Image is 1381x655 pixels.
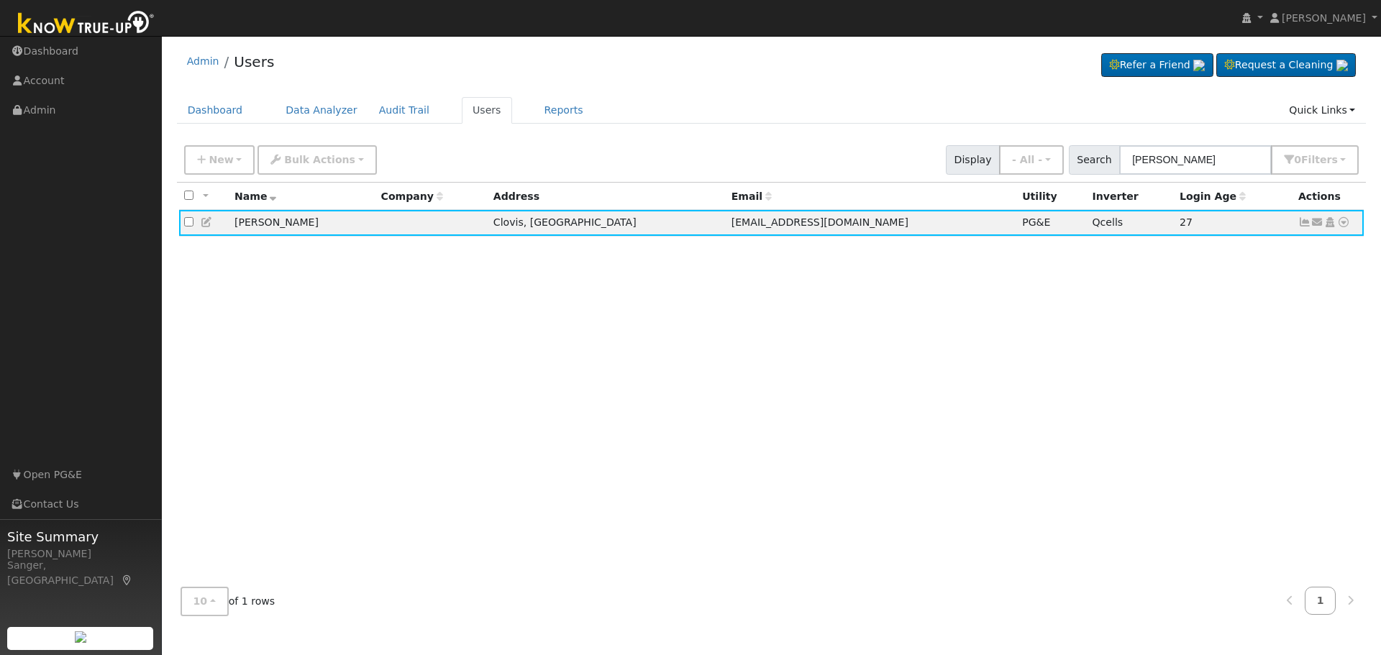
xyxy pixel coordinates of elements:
a: Edit User [201,216,214,228]
img: retrieve [75,631,86,643]
span: PG&E [1022,216,1050,228]
a: Admin [187,55,219,67]
span: 07/18/2025 10:57:53 AM [1180,216,1193,228]
span: s [1331,154,1337,165]
span: 10 [193,595,208,607]
input: Search [1119,145,1272,175]
div: Address [493,189,721,204]
img: retrieve [1336,60,1348,71]
img: retrieve [1193,60,1205,71]
span: Site Summary [7,527,154,546]
span: Email [731,191,772,202]
span: Qcells [1092,216,1123,228]
span: Company name [381,191,443,202]
div: Inverter [1092,189,1170,204]
a: susanlummis@comcast.net [1311,215,1324,230]
span: Bulk Actions [284,154,355,165]
a: Login As [1323,216,1336,228]
div: Actions [1298,189,1359,204]
a: Request a Cleaning [1216,53,1356,78]
span: Name [234,191,277,202]
a: Users [462,97,512,124]
a: Show Graph [1298,216,1311,228]
span: [PERSON_NAME] [1282,12,1366,24]
span: of 1 rows [181,587,275,616]
div: Utility [1022,189,1082,204]
button: Bulk Actions [257,145,376,175]
a: Dashboard [177,97,254,124]
a: 1 [1305,587,1336,615]
span: Filter [1301,154,1338,165]
a: Other actions [1337,215,1350,230]
a: Audit Trail [368,97,440,124]
div: Sanger, [GEOGRAPHIC_DATA] [7,558,154,588]
span: Days since last login [1180,191,1246,202]
span: Display [946,145,1000,175]
button: - All - [999,145,1064,175]
a: Refer a Friend [1101,53,1213,78]
a: Users [234,53,274,70]
div: [PERSON_NAME] [7,546,154,562]
a: Quick Links [1278,97,1366,124]
span: Search [1069,145,1120,175]
span: [EMAIL_ADDRESS][DOMAIN_NAME] [731,216,908,228]
img: Know True-Up [11,8,162,40]
td: Clovis, [GEOGRAPHIC_DATA] [488,210,726,237]
button: 10 [181,587,229,616]
button: New [184,145,255,175]
a: Map [121,574,134,586]
button: 0Filters [1271,145,1359,175]
span: New [209,154,233,165]
td: [PERSON_NAME] [229,210,376,237]
a: Reports [534,97,594,124]
a: Data Analyzer [275,97,368,124]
